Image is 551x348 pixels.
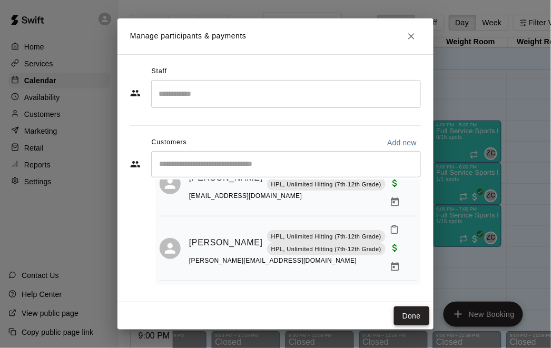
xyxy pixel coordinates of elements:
button: Close [402,27,421,46]
svg: Staff [130,88,141,98]
p: HPL, Unlimited Hitting (7th-12th Grade) [271,232,381,241]
button: Mark attendance [386,221,404,238]
span: [PERSON_NAME][EMAIL_ADDRESS][DOMAIN_NAME] [189,257,357,264]
div: Start typing to search customers... [151,151,421,177]
a: [PERSON_NAME] [189,236,263,250]
p: HPL, Unlimited Hitting (7th-12th Grade) [271,180,381,189]
button: Done [394,306,429,326]
div: Landon Meadows [160,238,181,259]
p: Manage participants & payments [130,31,247,42]
p: HPL, Unlimited Hitting (7th-12th Grade) [271,245,381,254]
svg: Customers [130,159,141,170]
button: Manage bookings & payment [386,257,405,276]
span: [EMAIL_ADDRESS][DOMAIN_NAME] [189,192,302,200]
span: Staff [152,63,167,80]
p: Add new [387,137,417,148]
span: Customers [152,134,187,151]
button: Manage bookings & payment [386,193,405,212]
button: Add new [383,134,421,151]
div: Aaron Hobson [160,173,181,194]
span: Paid with Credit [386,178,405,187]
div: Search staff [151,80,421,108]
span: Paid with Credit [386,243,405,252]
